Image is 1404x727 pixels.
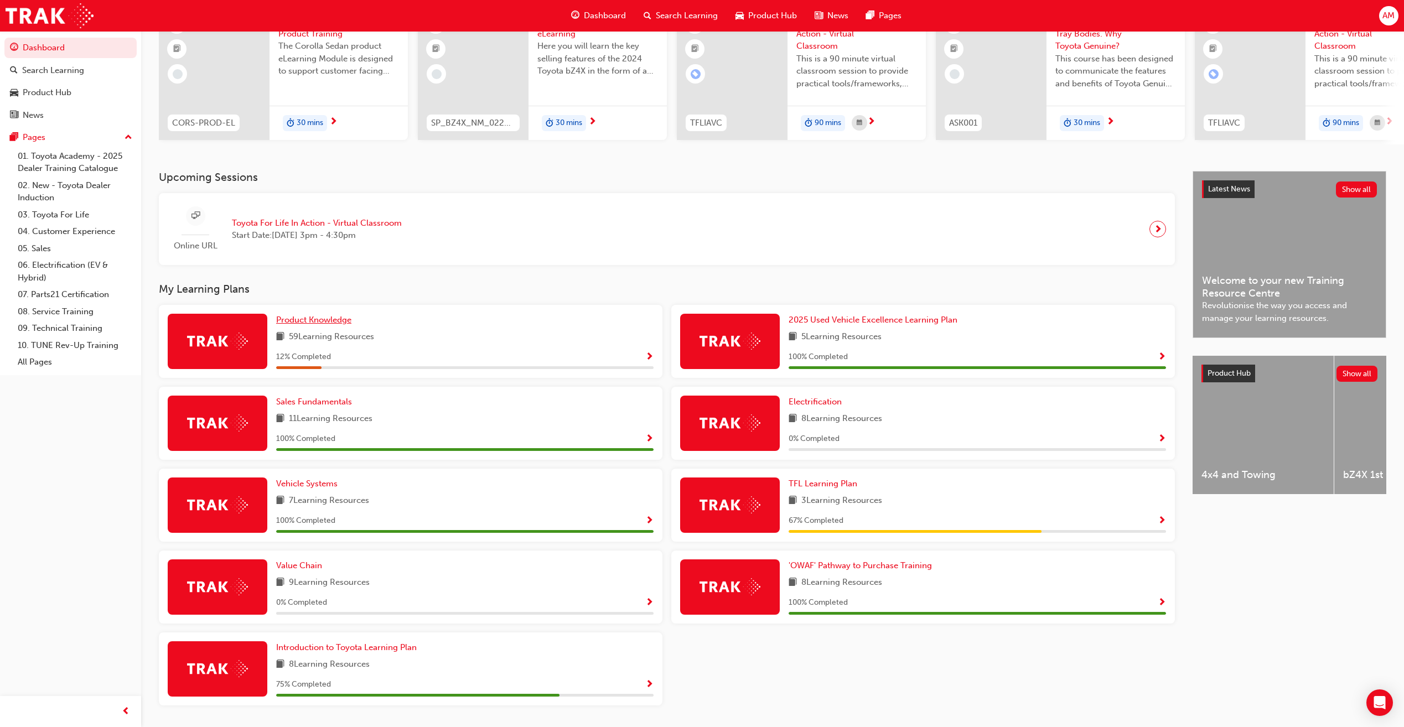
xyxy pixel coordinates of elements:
[789,351,848,364] span: 100 % Completed
[276,330,284,344] span: book-icon
[857,116,862,130] span: calendar-icon
[588,117,597,127] span: next-icon
[789,330,797,344] span: book-icon
[23,109,44,122] div: News
[1158,352,1166,362] span: Show Progress
[13,303,137,320] a: 08. Service Training
[645,514,654,528] button: Show Progress
[432,42,440,56] span: booktick-icon
[287,116,294,131] span: duration-icon
[857,4,910,27] a: pages-iconPages
[13,257,137,286] a: 06. Electrification (EV & Hybrid)
[789,596,848,609] span: 100 % Completed
[748,9,797,22] span: Product Hub
[1209,69,1219,79] span: learningRecordVerb_ENROLL-icon
[1158,514,1166,528] button: Show Progress
[10,133,18,143] span: pages-icon
[276,596,327,609] span: 0 % Completed
[432,69,442,79] span: learningRecordVerb_NONE-icon
[289,330,374,344] span: 59 Learning Resources
[635,4,727,27] a: search-iconSearch Learning
[805,116,812,131] span: duration-icon
[562,4,635,27] a: guage-iconDashboard
[276,396,356,408] a: Sales Fundamentals
[1382,9,1395,22] span: AM
[1193,171,1386,338] a: Latest NewsShow allWelcome to your new Training Resource CentreRevolutionise the way you access a...
[289,576,370,590] span: 9 Learning Resources
[879,9,902,22] span: Pages
[700,496,760,513] img: Trak
[13,177,137,206] a: 02. New - Toyota Dealer Induction
[644,9,651,23] span: search-icon
[168,240,223,252] span: Online URL
[691,42,699,56] span: booktick-icon
[645,352,654,362] span: Show Progress
[1202,180,1377,198] a: Latest NewsShow all
[789,494,797,508] span: book-icon
[159,283,1175,295] h3: My Learning Plans
[1208,117,1240,129] span: TFLIAVC
[789,315,957,325] span: 2025 Used Vehicle Excellence Learning Plan
[10,66,18,76] span: search-icon
[10,43,18,53] span: guage-icon
[4,82,137,103] a: Product Hub
[13,320,137,337] a: 09. Technical Training
[1055,53,1176,90] span: This course has been designed to communicate the features and benefits of Toyota Genuine Tray Bod...
[13,206,137,224] a: 03. Toyota For Life
[789,560,932,570] span: 'OWAF' Pathway to Purchase Training
[276,641,421,654] a: Introduction to Toyota Learning Plan
[789,397,842,407] span: Electrification
[546,116,553,131] span: duration-icon
[276,412,284,426] span: book-icon
[276,576,284,590] span: book-icon
[10,88,18,98] span: car-icon
[191,209,200,223] span: sessionType_ONLINE_URL-icon
[645,434,654,444] span: Show Progress
[276,477,342,490] a: Vehicle Systems
[276,315,351,325] span: Product Knowledge
[801,576,882,590] span: 8 Learning Resources
[1385,117,1393,127] span: next-icon
[1055,15,1176,53] span: Genuine Accessories - Tray Bodies. Why Toyota Genuine?
[1158,596,1166,610] button: Show Progress
[13,286,137,303] a: 07. Parts21 Certification
[1158,432,1166,446] button: Show Progress
[173,69,183,79] span: learningRecordVerb_NONE-icon
[289,494,369,508] span: 7 Learning Resources
[789,412,797,426] span: book-icon
[187,660,248,677] img: Trak
[815,9,823,23] span: news-icon
[801,330,882,344] span: 5 Learning Resources
[173,42,181,56] span: booktick-icon
[789,396,846,408] a: Electrification
[276,642,417,652] span: Introduction to Toyota Learning Plan
[4,105,137,126] a: News
[645,596,654,610] button: Show Progress
[10,111,18,121] span: news-icon
[187,496,248,513] img: Trak
[276,351,331,364] span: 12 % Completed
[735,9,744,23] span: car-icon
[289,658,370,672] span: 8 Learning Resources
[949,117,977,129] span: ASK001
[727,4,806,27] a: car-iconProduct Hub
[13,354,137,371] a: All Pages
[1201,365,1377,382] a: Product HubShow all
[656,9,718,22] span: Search Learning
[329,117,338,127] span: next-icon
[1158,350,1166,364] button: Show Progress
[172,117,235,129] span: CORS-PROD-EL
[159,6,408,140] a: CORS-PROD-EL2024 Corolla Sedan Product TrainingThe Corolla Sedan product eLearning Module is desi...
[1208,184,1250,194] span: Latest News
[13,240,137,257] a: 05. Sales
[276,678,331,691] span: 75 % Completed
[1336,181,1377,198] button: Show all
[23,131,45,144] div: Pages
[23,86,71,99] div: Product Hub
[789,479,857,489] span: TFL Learning Plan
[187,333,248,350] img: Trak
[13,337,137,354] a: 10. TUNE Rev-Up Training
[827,9,848,22] span: News
[159,171,1175,184] h3: Upcoming Sessions
[691,69,701,79] span: learningRecordVerb_ENROLL-icon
